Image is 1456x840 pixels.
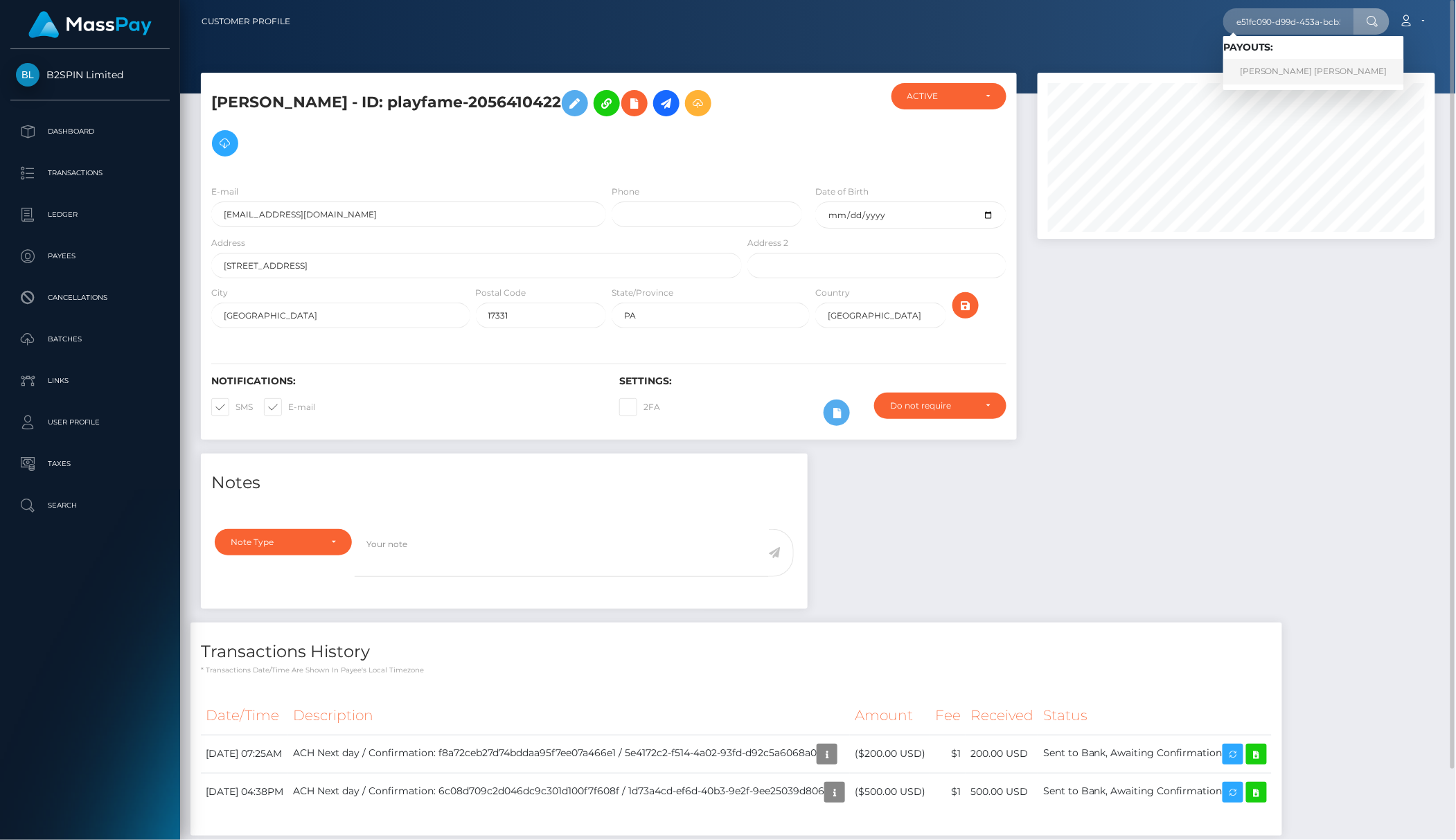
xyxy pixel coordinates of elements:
[10,239,170,274] a: Payees
[211,83,734,163] h5: [PERSON_NAME] - ID: playfame-2056410422
[201,773,288,811] td: [DATE] 04:38PM
[231,537,320,548] div: Note Type
[202,7,290,36] a: Customer Profile
[16,204,164,225] p: Ledger
[211,375,598,387] h6: Notifications:
[16,412,164,433] p: User Profile
[16,370,164,391] p: Links
[930,697,966,735] th: Fee
[612,287,673,299] label: State/Province
[815,186,869,198] label: Date of Birth
[966,697,1038,735] th: Received
[211,471,797,495] h4: Notes
[891,83,1006,109] button: ACTIVE
[1038,697,1272,735] th: Status
[874,393,1006,419] button: Do not require
[10,69,170,81] span: B2SPIN Limited
[201,735,288,773] td: [DATE] 07:25AM
[10,364,170,398] a: Links
[747,237,788,249] label: Address 2
[215,529,352,555] button: Note Type
[1038,735,1272,773] td: Sent to Bank, Awaiting Confirmation
[612,186,639,198] label: Phone
[16,329,164,350] p: Batches
[1223,42,1404,53] h6: Payouts:
[1223,8,1353,35] input: Search...
[850,773,930,811] td: ($500.00 USD)
[16,495,164,516] p: Search
[850,735,930,773] td: ($200.00 USD)
[619,398,660,416] label: 2FA
[10,280,170,315] a: Cancellations
[201,665,1272,675] p: * Transactions date/time are shown in payee's local timezone
[288,735,850,773] td: ACH Next day / Confirmation: f8a72ceb27d74bddaa95f7ee07a466e1 / 5e4172c2-f514-4a02-93fd-d92c5a6068a0
[16,63,39,87] img: B2SPIN Limited
[653,90,680,116] a: Initiate Payout
[1038,773,1272,811] td: Sent to Bank, Awaiting Confirmation
[211,237,245,249] label: Address
[16,246,164,267] p: Payees
[211,398,253,416] label: SMS
[211,287,228,299] label: City
[201,640,1272,664] h4: Transactions History
[10,197,170,232] a: Ledger
[10,447,170,481] a: Taxes
[850,697,930,735] th: Amount
[264,398,315,416] label: E-mail
[10,405,170,440] a: User Profile
[966,735,1038,773] td: 200.00 USD
[201,697,288,735] th: Date/Time
[10,488,170,523] a: Search
[288,697,850,735] th: Description
[16,121,164,142] p: Dashboard
[1223,59,1404,84] a: [PERSON_NAME] [PERSON_NAME]
[930,735,966,773] td: $1
[619,375,1006,387] h6: Settings:
[16,163,164,184] p: Transactions
[16,287,164,308] p: Cancellations
[907,91,975,102] div: ACTIVE
[288,773,850,811] td: ACH Next day / Confirmation: 6c08d709c2d046dc9c301d100f7f608f / 1d73a4cd-ef6d-40b3-9e2f-9ee25039d806
[476,287,526,299] label: Postal Code
[815,287,850,299] label: Country
[966,773,1038,811] td: 500.00 USD
[10,156,170,190] a: Transactions
[16,454,164,474] p: Taxes
[211,186,238,198] label: E-mail
[10,114,170,149] a: Dashboard
[890,400,975,411] div: Do not require
[28,11,152,38] img: MassPay Logo
[930,773,966,811] td: $1
[10,322,170,357] a: Batches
